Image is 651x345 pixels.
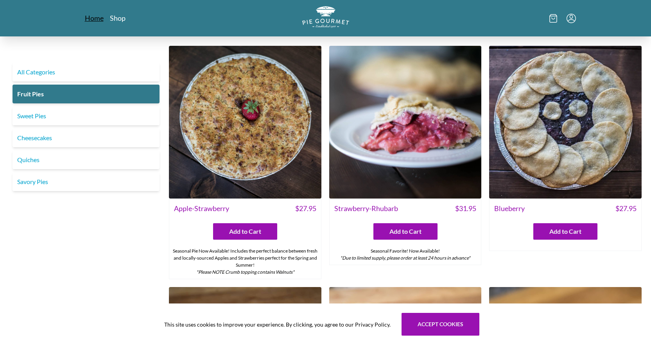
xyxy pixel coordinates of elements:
span: Blueberry [494,203,525,214]
span: Apple-Strawberry [174,203,229,214]
a: Quiches [13,150,160,169]
a: Home [85,13,104,23]
a: All Categories [13,63,160,81]
a: Fruit Pies [13,85,160,103]
a: Savory Pies [13,172,160,191]
a: Sweet Pies [13,107,160,125]
a: Cheesecakes [13,128,160,147]
img: Apple-Strawberry [169,46,321,199]
div: Seasonal Favorite! Now Available! [330,244,481,265]
div: Seasonal Pie Now Available! Includes the perfect balance between fresh and locally-sourced Apples... [169,244,321,279]
button: Add to Cart [213,223,277,240]
span: Strawberry-Rhubarb [334,203,398,214]
em: *Due to limited supply, please order at least 24 hours in advance* [340,255,470,261]
img: Strawberry-Rhubarb [329,46,482,199]
a: Shop [110,13,126,23]
span: $ 31.95 [455,203,476,214]
button: Add to Cart [373,223,438,240]
span: Add to Cart [229,227,261,236]
button: Accept cookies [402,313,479,336]
button: Add to Cart [533,223,597,240]
span: Add to Cart [549,227,581,236]
span: $ 27.95 [615,203,637,214]
em: *Please NOTE Crumb topping contains Walnuts* [196,269,294,275]
span: $ 27.95 [295,203,316,214]
img: Blueberry [489,46,642,199]
button: Menu [567,14,576,23]
span: This site uses cookies to improve your experience. By clicking, you agree to our Privacy Policy. [164,320,391,329]
a: Logo [302,6,349,30]
span: Add to Cart [389,227,421,236]
img: logo [302,6,349,28]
